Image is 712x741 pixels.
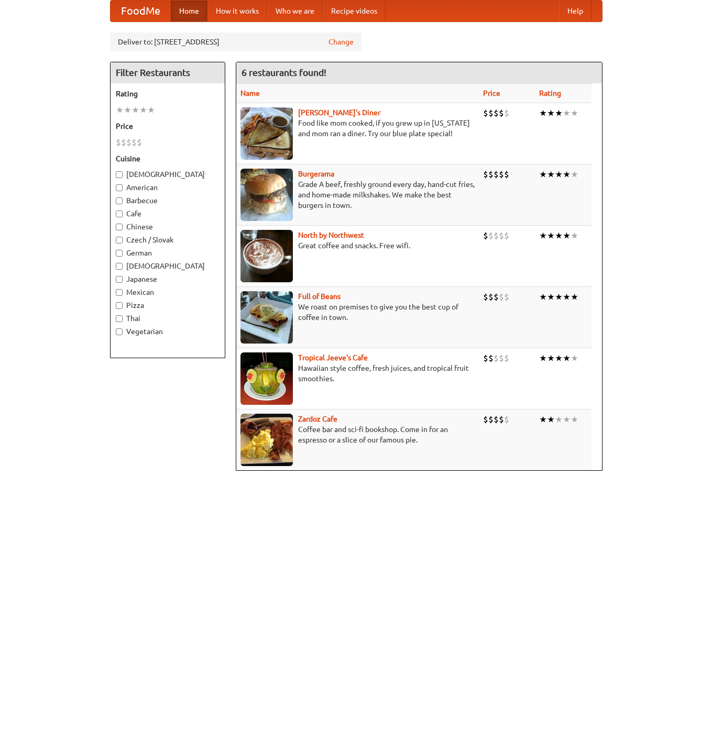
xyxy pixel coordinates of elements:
[563,291,571,303] li: ★
[116,171,123,178] input: [DEMOGRAPHIC_DATA]
[547,230,555,241] li: ★
[571,352,578,364] li: ★
[240,302,475,323] p: We roast on premises to give you the best cup of coffee in town.
[323,1,386,21] a: Recipe videos
[116,261,220,271] label: [DEMOGRAPHIC_DATA]
[571,107,578,119] li: ★
[110,32,362,51] div: Deliver to: [STREET_ADDRESS]
[547,169,555,180] li: ★
[499,230,504,241] li: $
[116,197,123,204] input: Barbecue
[483,89,500,97] a: Price
[240,179,475,211] p: Grade A beef, freshly ground every day, hand-cut fries, and home-made milkshakes. We make the bes...
[559,1,591,21] a: Help
[563,414,571,425] li: ★
[298,353,368,362] a: Tropical Jeeve's Cafe
[132,137,137,148] li: $
[483,107,488,119] li: $
[116,274,220,284] label: Japanese
[555,352,563,364] li: ★
[116,237,123,244] input: Czech / Slovak
[116,250,123,257] input: German
[298,170,334,178] a: Burgerama
[494,414,499,425] li: $
[298,415,337,423] a: Zardoz Cafe
[488,230,494,241] li: $
[555,291,563,303] li: ★
[116,137,121,148] li: $
[116,289,123,296] input: Mexican
[126,137,132,148] li: $
[137,137,142,148] li: $
[539,89,561,97] a: Rating
[116,169,220,180] label: [DEMOGRAPHIC_DATA]
[547,414,555,425] li: ★
[139,104,147,116] li: ★
[298,108,380,117] a: [PERSON_NAME]'s Diner
[298,292,341,301] a: Full of Beans
[571,414,578,425] li: ★
[121,137,126,148] li: $
[504,230,509,241] li: $
[298,231,364,239] a: North by Northwest
[563,107,571,119] li: ★
[494,352,499,364] li: $
[494,291,499,303] li: $
[171,1,207,21] a: Home
[504,352,509,364] li: $
[539,169,547,180] li: ★
[240,107,293,160] img: sallys.jpg
[116,195,220,206] label: Barbecue
[504,291,509,303] li: $
[240,118,475,139] p: Food like mom cooked, if you grew up in [US_STATE] and mom ran a diner. Try our blue plate special!
[483,230,488,241] li: $
[494,107,499,119] li: $
[488,414,494,425] li: $
[555,107,563,119] li: ★
[547,291,555,303] li: ★
[494,169,499,180] li: $
[267,1,323,21] a: Who we are
[116,89,220,99] h5: Rating
[116,211,123,217] input: Cafe
[116,313,220,324] label: Thai
[547,107,555,119] li: ★
[499,352,504,364] li: $
[488,352,494,364] li: $
[116,182,220,193] label: American
[555,169,563,180] li: ★
[504,169,509,180] li: $
[499,291,504,303] li: $
[328,37,354,47] a: Change
[147,104,155,116] li: ★
[240,352,293,405] img: jeeves.jpg
[555,230,563,241] li: ★
[116,300,220,311] label: Pizza
[240,89,260,97] a: Name
[483,291,488,303] li: $
[240,230,293,282] img: north.jpg
[116,302,123,309] input: Pizza
[488,107,494,119] li: $
[132,104,139,116] li: ★
[116,224,123,230] input: Chinese
[539,230,547,241] li: ★
[539,107,547,119] li: ★
[539,291,547,303] li: ★
[240,240,475,251] p: Great coffee and snacks. Free wifi.
[116,153,220,164] h5: Cuisine
[488,291,494,303] li: $
[116,287,220,297] label: Mexican
[240,424,475,445] p: Coffee bar and sci-fi bookshop. Come in for an espresso or a slice of our famous pie.
[116,104,124,116] li: ★
[547,352,555,364] li: ★
[504,107,509,119] li: $
[242,68,326,78] ng-pluralize: 6 restaurants found!
[116,121,220,131] h5: Price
